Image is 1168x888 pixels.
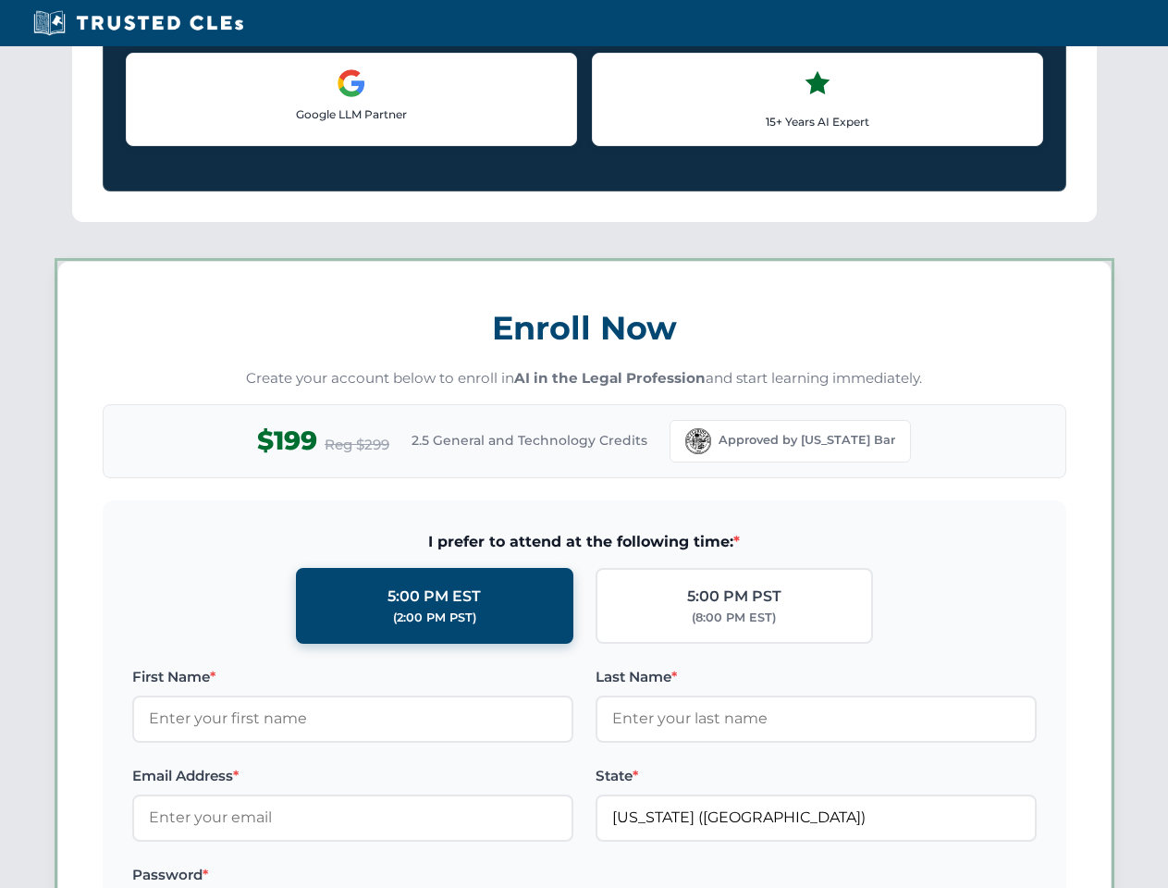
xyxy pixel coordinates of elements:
p: Google LLM Partner [141,105,561,123]
h3: Enroll Now [103,299,1066,357]
input: Enter your email [132,795,573,841]
p: 15+ Years AI Expert [608,113,1027,130]
span: $199 [257,420,317,462]
img: Trusted CLEs [28,9,249,37]
p: Create your account below to enroll in and start learning immediately. [103,368,1066,389]
input: Florida (FL) [596,795,1037,841]
div: 5:00 PM EST [387,585,481,609]
label: Last Name [596,666,1037,688]
strong: AI in the Legal Profession [514,369,706,387]
label: State [596,765,1037,787]
label: First Name [132,666,573,688]
div: (8:00 PM EST) [692,609,776,627]
img: Google [337,68,366,98]
div: 5:00 PM PST [687,585,781,609]
span: 2.5 General and Technology Credits [412,430,647,450]
input: Enter your first name [132,696,573,742]
span: Reg $299 [325,434,389,456]
img: Florida Bar [685,428,711,454]
span: Approved by [US_STATE] Bar [719,431,895,450]
label: Password [132,864,573,886]
div: (2:00 PM PST) [393,609,476,627]
span: I prefer to attend at the following time: [132,530,1037,554]
label: Email Address [132,765,573,787]
input: Enter your last name [596,696,1037,742]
